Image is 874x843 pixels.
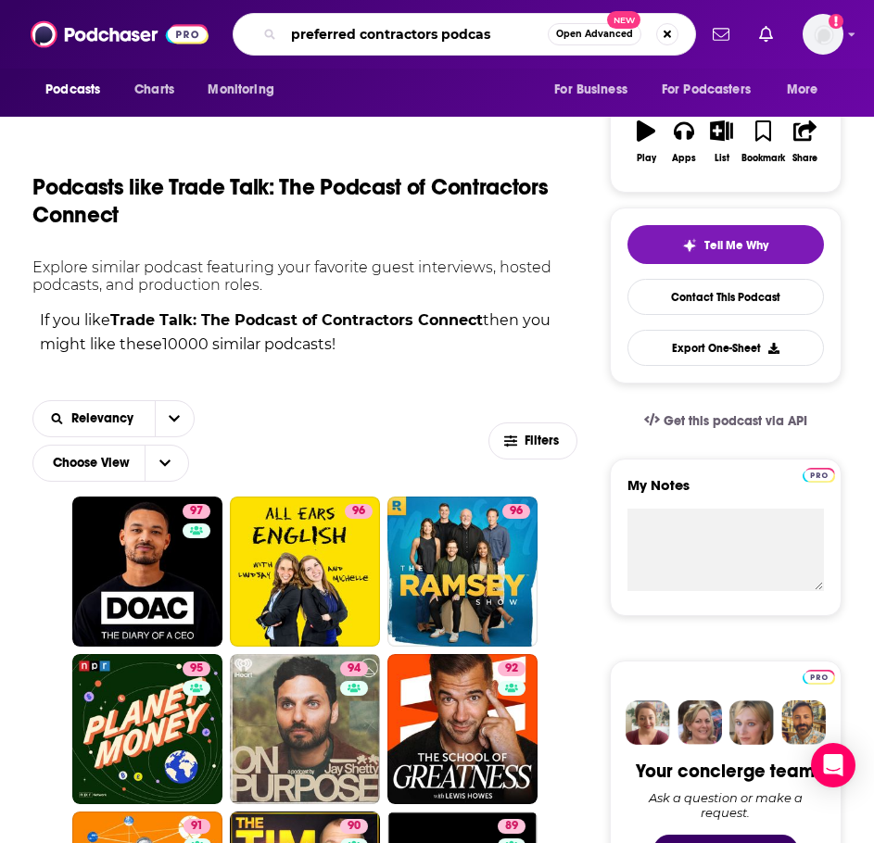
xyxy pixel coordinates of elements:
[548,23,641,45] button: Open AdvancedNew
[340,819,368,834] a: 90
[774,72,842,107] button: open menu
[134,77,174,103] span: Charts
[498,661,526,676] a: 92
[664,413,807,429] span: Get this podcast via API
[505,817,518,836] span: 89
[498,819,526,834] a: 89
[45,77,100,103] span: Podcasts
[122,72,185,107] a: Charts
[803,465,835,483] a: Pro website
[190,660,203,678] span: 95
[627,790,824,820] div: Ask a question or make a request.
[31,17,209,52] img: Podchaser - Follow, Share and Rate Podcasts
[729,700,774,745] img: Jules Profile
[803,468,835,483] img: Podchaser Pro
[72,497,222,647] a: 97
[525,434,562,447] span: Filters
[636,760,815,783] div: Your concierge team
[32,173,577,229] h1: Podcasts like Trade Talk: The Podcast of Contractors Connect
[627,279,824,315] a: Contact This Podcast
[510,502,523,521] span: 96
[627,330,824,366] button: Export One-Sheet
[741,108,786,175] button: Bookmark
[704,238,768,253] span: Tell Me Why
[781,700,826,745] img: Jon Profile
[32,72,124,107] button: open menu
[803,670,835,685] img: Podchaser Pro
[184,819,210,834] a: 91
[752,19,780,50] a: Show notifications dropdown
[811,743,855,787] div: Open Intercom Messenger
[183,661,210,676] a: 95
[183,504,210,519] a: 97
[233,13,696,56] div: Search podcasts, credits, & more...
[155,401,194,436] button: open menu
[230,654,380,804] a: 94
[502,504,530,519] a: 96
[682,238,697,253] img: tell me why sparkle
[387,654,538,804] a: 92
[703,108,741,175] button: List
[230,497,380,647] a: 96
[348,660,361,678] span: 94
[32,400,195,437] h2: Choose List sort
[541,72,651,107] button: open menu
[650,72,778,107] button: open menu
[803,667,835,685] a: Pro website
[626,700,670,745] img: Sydney Profile
[387,497,538,647] a: 96
[629,398,822,444] a: Get this podcast via API
[110,311,483,329] strong: Trade Talk: The Podcast of Contractors Connect
[803,14,843,55] img: User Profile
[665,108,703,175] button: Apps
[787,77,818,103] span: More
[627,476,824,509] label: My Notes
[705,19,737,50] a: Show notifications dropdown
[340,661,368,676] a: 94
[72,654,222,804] a: 95
[195,72,298,107] button: open menu
[32,308,577,356] p: If you like then you might like these 10000 similar podcasts !
[556,30,633,39] span: Open Advanced
[488,422,577,459] button: Filters
[71,412,140,425] span: Relevancy
[803,14,843,55] span: Logged in as ILATeam
[786,108,824,175] button: Share
[208,77,273,103] span: Monitoring
[829,14,843,29] svg: Add a profile image
[803,14,843,55] button: Show profile menu
[348,817,361,836] span: 90
[715,153,729,164] div: List
[678,700,722,745] img: Barbara Profile
[33,412,155,425] button: open menu
[637,153,656,164] div: Play
[191,817,203,836] span: 91
[32,258,577,294] p: Explore similar podcast featuring your favorite guest interviews, hosted podcasts, and production...
[672,153,696,164] div: Apps
[627,225,824,264] button: tell me why sparkleTell Me Why
[505,660,518,678] span: 92
[792,153,817,164] div: Share
[32,445,189,482] button: Choose View
[741,153,785,164] div: Bookmark
[662,77,751,103] span: For Podcasters
[627,108,665,175] button: Play
[607,11,640,29] span: New
[345,504,373,519] a: 96
[352,502,365,521] span: 96
[32,445,201,482] h2: Choose View
[284,19,548,49] input: Search podcasts, credits, & more...
[554,77,627,103] span: For Business
[190,502,203,521] span: 97
[38,447,145,479] span: Choose View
